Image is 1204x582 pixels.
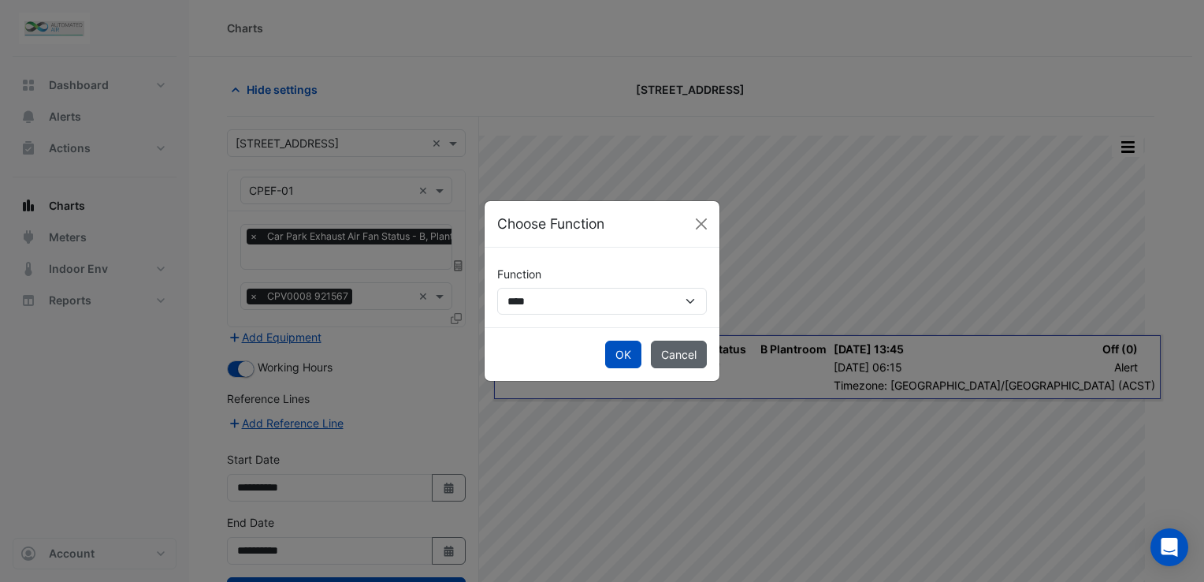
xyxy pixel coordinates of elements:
[1150,528,1188,566] div: Open Intercom Messenger
[605,341,641,368] button: OK
[689,212,713,236] button: Close
[651,341,707,368] button: Cancel
[497,214,604,234] h5: Choose Function
[497,260,541,288] label: Function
